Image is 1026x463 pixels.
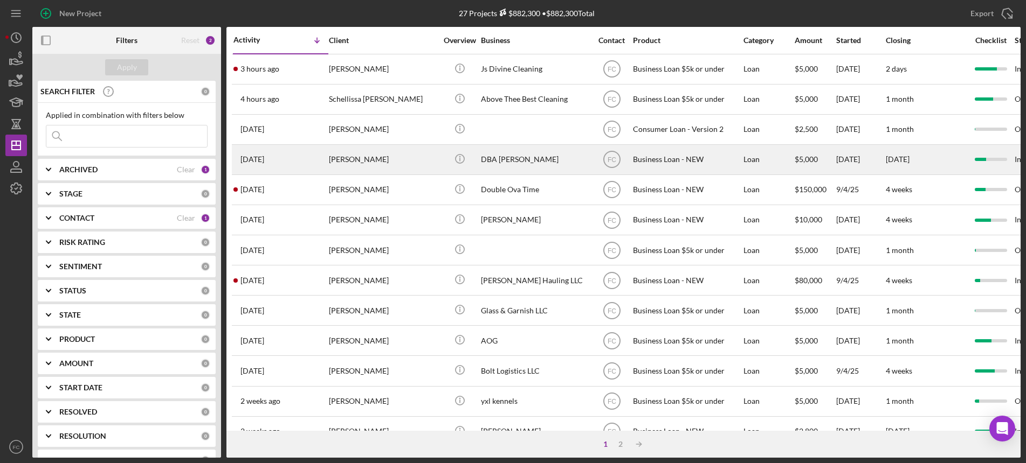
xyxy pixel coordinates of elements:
text: FC [608,126,616,134]
div: 0 [201,431,210,441]
div: [PERSON_NAME] [329,55,437,83]
span: $5,000 [795,245,818,255]
div: Apply [117,59,137,75]
span: $5,000 [795,306,818,315]
div: Overview [439,36,480,45]
div: 0 [201,383,210,392]
div: 0 [201,237,210,247]
div: 0 [201,87,210,96]
b: START DATE [59,383,102,392]
div: 1 [598,440,613,448]
b: STATE [59,311,81,319]
div: 0 [201,359,210,368]
div: Reset [181,36,199,45]
span: $150,000 [795,185,827,194]
div: Glass & Garnish LLC [481,296,589,325]
div: Loan [743,85,794,114]
div: Loan [743,266,794,294]
div: New Project [59,3,101,24]
time: 1 month [886,306,914,315]
time: 1 month [886,245,914,255]
b: PRODUCT [59,335,95,343]
div: AOG [481,326,589,355]
div: Business [481,36,589,45]
time: 2025-09-21 23:51 [240,125,264,134]
div: Business Loan - NEW [633,206,741,234]
b: RISK RATING [59,238,105,247]
div: Loan [743,296,794,325]
div: Business Loan - NEW [633,176,741,204]
span: $5,000 [795,94,818,103]
span: $10,000 [795,215,822,224]
span: $80,000 [795,276,822,285]
div: Bolt Logistics LLC [481,356,589,385]
div: Contact [591,36,632,45]
div: Activity [233,36,281,44]
div: Loan [743,326,794,355]
span: $5,000 [795,366,818,375]
div: Loan [743,387,794,416]
div: [PERSON_NAME] [481,206,589,234]
time: 2025-09-16 21:56 [240,336,264,345]
div: Double Ova Time [481,176,589,204]
div: Above Thee Best Cleaning [481,85,589,114]
time: 1 month [886,336,914,345]
div: [DATE] [836,326,885,355]
text: FC [608,368,616,375]
div: Business Loan $5k or under [633,296,741,325]
text: FC [608,307,616,314]
b: Filters [116,36,137,45]
button: Apply [105,59,148,75]
div: 9/4/25 [836,176,885,204]
span: $5,000 [795,396,818,405]
time: 2025-09-09 14:54 [240,427,280,436]
div: Business Loan - NEW [633,417,741,446]
div: [DATE] [836,115,885,144]
div: Business Loan - NEW [633,266,741,294]
div: 0 [201,407,210,417]
div: Clear [177,165,195,174]
div: Loan [743,236,794,264]
div: Checklist [968,36,1014,45]
text: FC [608,428,616,436]
text: FC [608,96,616,103]
time: 2025-09-18 03:18 [240,276,264,285]
div: [PERSON_NAME] [329,417,437,446]
b: SENTIMENT [59,262,102,271]
span: $5,000 [795,64,818,73]
b: STAGE [59,190,82,198]
div: [DATE] [836,145,885,174]
text: FC [608,277,616,284]
time: 2 days [886,64,907,73]
div: 27 Projects • $882,300 Total [459,9,595,18]
time: 1 month [886,94,914,103]
div: Product [633,36,741,45]
div: Amount [795,36,835,45]
div: [PERSON_NAME] [329,356,437,385]
div: Js Divine Cleaning [481,55,589,83]
div: Loan [743,55,794,83]
span: $2,500 [795,124,818,134]
div: [PERSON_NAME] [329,115,437,144]
div: 0 [201,262,210,271]
div: Schellissa [PERSON_NAME] [329,85,437,114]
div: [DATE] [836,206,885,234]
b: RESOLUTION [59,432,106,440]
div: $882,300 [497,9,540,18]
time: [DATE] [886,155,910,164]
div: Applied in combination with filters below [46,111,208,120]
div: 0 [201,334,210,344]
b: AMOUNT [59,359,93,368]
b: ARCHIVED [59,165,98,174]
time: 4 weeks [886,366,912,375]
span: $5,000 [795,336,818,345]
div: [PERSON_NAME] [329,266,437,294]
text: FC [608,247,616,254]
div: Business Loan $5k or under [633,387,741,416]
div: 1 [201,165,210,174]
div: [PERSON_NAME] [329,145,437,174]
div: Loan [743,115,794,144]
b: CONTACT [59,214,94,222]
b: SEARCH FILTER [40,87,95,96]
div: Business Loan $5k or under [633,85,741,114]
